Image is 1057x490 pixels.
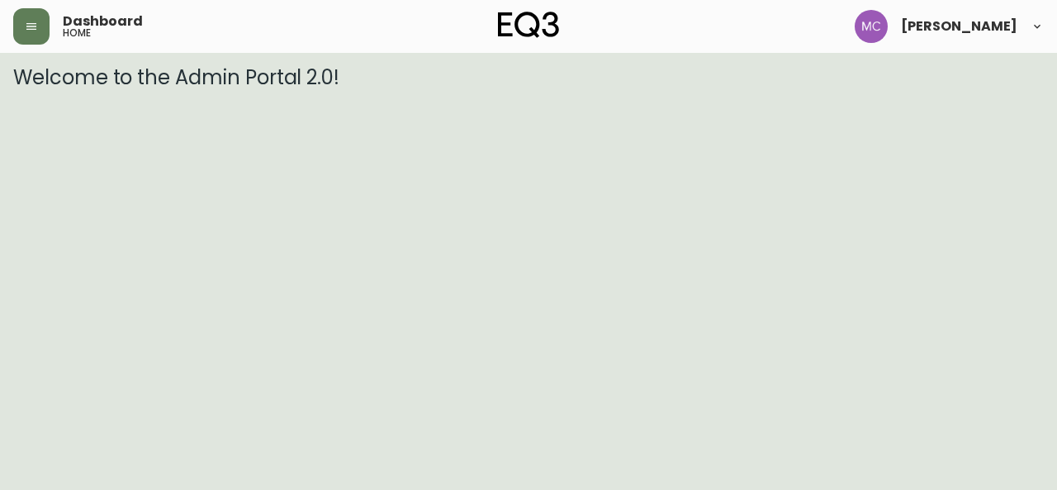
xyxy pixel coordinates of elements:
span: [PERSON_NAME] [901,20,1017,33]
h5: home [63,28,91,38]
img: logo [498,12,559,38]
span: Dashboard [63,15,143,28]
img: 6dbdb61c5655a9a555815750a11666cc [855,10,888,43]
h3: Welcome to the Admin Portal 2.0! [13,66,1044,89]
